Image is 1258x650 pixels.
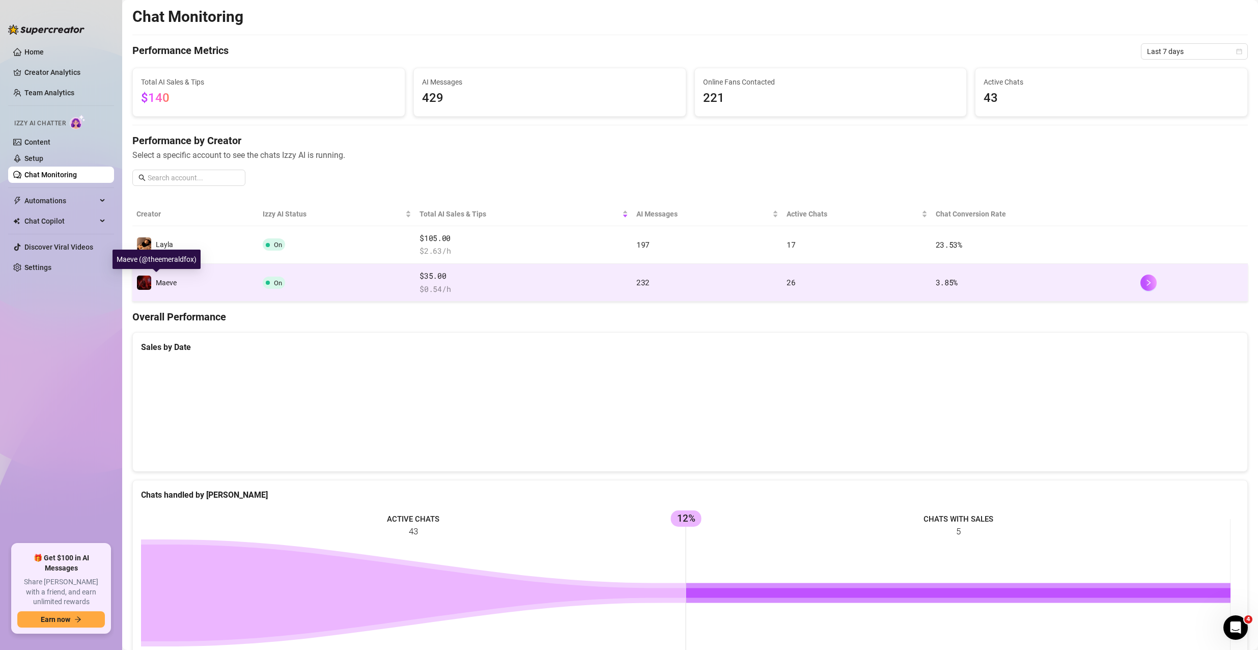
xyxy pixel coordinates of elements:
span: 🎁 Get $100 in AI Messages [17,553,105,573]
span: Earn now [41,615,70,624]
div: Chats handled by [PERSON_NAME] [141,489,1239,501]
span: $ 2.63 /h [420,245,628,257]
span: Automations [24,193,97,209]
span: Maeve [156,279,177,287]
span: 4 [1244,615,1252,624]
img: AI Chatter [70,115,86,129]
span: $35.00 [420,270,628,282]
span: $105.00 [420,232,628,245]
th: Active Chats [782,202,932,226]
span: 232 [636,277,650,287]
span: Select a specific account to see the chats Izzy AI is running. [132,149,1248,161]
span: Active Chats [984,76,1239,88]
span: Online Fans Contacted [703,76,959,88]
span: AI Messages [636,208,770,220]
a: Setup [24,154,43,163]
img: Maeve [137,276,151,290]
a: Creator Analytics [24,64,106,80]
span: right [1145,279,1152,286]
span: Chat Copilot [24,213,97,229]
button: right [1140,275,1157,291]
h2: Chat Monitoring [132,7,243,26]
th: Creator [132,202,259,226]
button: Earn nowarrow-right [17,611,105,628]
img: Layla [137,237,151,252]
span: Active Chats [787,208,919,220]
input: Search account... [148,172,239,183]
span: 26 [787,277,795,287]
span: 43 [984,89,1239,108]
span: Izzy AI Status [263,208,403,220]
span: 197 [636,239,650,250]
span: Total AI Sales & Tips [141,76,397,88]
span: Share [PERSON_NAME] with a friend, and earn unlimited rewards [17,577,105,607]
span: 17 [787,239,795,250]
span: AI Messages [422,76,678,88]
span: 23.53 % [936,239,962,250]
span: arrow-right [74,616,81,623]
iframe: Intercom live chat [1223,615,1248,640]
span: Last 7 days [1147,44,1242,59]
span: On [274,241,282,249]
span: Total AI Sales & Tips [420,208,620,220]
span: On [274,279,282,287]
a: Settings [24,263,51,272]
img: logo-BBDzfeDw.svg [8,24,85,35]
div: Maeve (@theemeraldfox) [113,250,201,269]
th: Total AI Sales & Tips [415,202,632,226]
span: 221 [703,89,959,108]
span: 429 [422,89,678,108]
a: Content [24,138,50,146]
div: Sales by Date [141,341,1239,354]
span: 3.85 % [936,277,958,287]
img: Chat Copilot [13,218,20,225]
th: AI Messages [632,202,782,226]
span: search [138,174,146,181]
a: Team Analytics [24,89,74,97]
h4: Performance Metrics [132,43,229,60]
h4: Performance by Creator [132,133,1248,148]
span: calendar [1236,48,1242,55]
a: Chat Monitoring [24,171,77,179]
h4: Overall Performance [132,310,1248,324]
span: $ 0.54 /h [420,283,628,295]
a: Discover Viral Videos [24,243,93,251]
span: Izzy AI Chatter [14,119,66,128]
th: Chat Conversion Rate [932,202,1136,226]
th: Izzy AI Status [259,202,415,226]
a: Home [24,48,44,56]
span: thunderbolt [13,197,21,205]
span: Layla [156,240,173,249]
span: $140 [141,91,170,105]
